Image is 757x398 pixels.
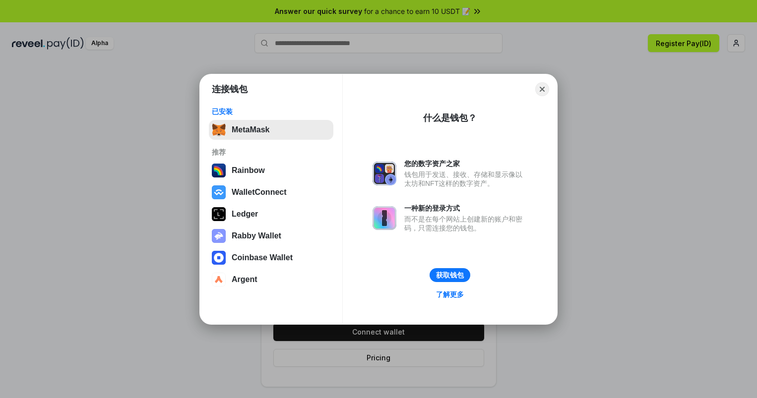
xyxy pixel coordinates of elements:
div: Ledger [232,210,258,219]
div: WalletConnect [232,188,287,197]
button: Coinbase Wallet [209,248,333,268]
img: svg+xml,%3Csvg%20width%3D%22120%22%20height%3D%22120%22%20viewBox%3D%220%200%20120%20120%22%20fil... [212,164,226,177]
img: svg+xml,%3Csvg%20width%3D%2228%22%20height%3D%2228%22%20viewBox%3D%220%200%2028%2028%22%20fill%3D... [212,185,226,199]
div: 您的数字资产之家 [404,159,527,168]
div: 什么是钱包？ [423,112,477,124]
div: MetaMask [232,125,269,134]
button: WalletConnect [209,182,333,202]
div: Rainbow [232,166,265,175]
img: svg+xml,%3Csvg%20width%3D%2228%22%20height%3D%2228%22%20viewBox%3D%220%200%2028%2028%22%20fill%3D... [212,273,226,286]
h1: 连接钱包 [212,83,248,95]
button: Close [535,82,549,96]
div: Argent [232,275,257,284]
img: svg+xml,%3Csvg%20width%3D%2228%22%20height%3D%2228%22%20viewBox%3D%220%200%2028%2028%22%20fill%3D... [212,251,226,265]
img: svg+xml,%3Csvg%20xmlns%3D%22http%3A%2F%2Fwww.w3.org%2F2000%2Fsvg%22%20fill%3D%22none%22%20viewBox... [212,229,226,243]
div: 已安装 [212,107,330,116]
img: svg+xml,%3Csvg%20xmlns%3D%22http%3A%2F%2Fwww.w3.org%2F2000%2Fsvg%22%20fill%3D%22none%22%20viewBox... [373,206,396,230]
div: 一种新的登录方式 [404,204,527,213]
button: 获取钱包 [430,268,470,282]
img: svg+xml,%3Csvg%20xmlns%3D%22http%3A%2F%2Fwww.w3.org%2F2000%2Fsvg%22%20fill%3D%22none%22%20viewBox... [373,162,396,185]
div: 了解更多 [436,290,464,299]
div: 钱包用于发送、接收、存储和显示像以太坊和NFT这样的数字资产。 [404,170,527,188]
div: 推荐 [212,148,330,157]
a: 了解更多 [430,288,470,301]
div: Coinbase Wallet [232,253,293,262]
div: 获取钱包 [436,271,464,280]
button: Argent [209,270,333,289]
button: Rainbow [209,161,333,180]
button: Ledger [209,204,333,224]
img: svg+xml,%3Csvg%20xmlns%3D%22http%3A%2F%2Fwww.w3.org%2F2000%2Fsvg%22%20width%3D%2228%22%20height%3... [212,207,226,221]
button: MetaMask [209,120,333,140]
img: svg+xml,%3Csvg%20fill%3D%22none%22%20height%3D%2233%22%20viewBox%3D%220%200%2035%2033%22%20width%... [212,123,226,137]
button: Rabby Wallet [209,226,333,246]
div: 而不是在每个网站上创建新的账户和密码，只需连接您的钱包。 [404,215,527,232]
div: Rabby Wallet [232,231,281,240]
